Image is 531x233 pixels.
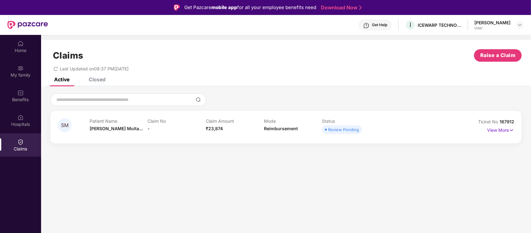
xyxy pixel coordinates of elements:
img: svg+xml;base64,PHN2ZyBpZD0iSGVscC0zMngzMiIgeG1sbnM9Imh0dHA6Ly93d3cudzMub3JnLzIwMDAvc3ZnIiB3aWR0aD... [363,22,369,29]
p: Patient Name [90,118,148,124]
p: Claim Amount [206,118,264,124]
span: - [148,126,150,131]
div: User [474,26,510,31]
div: ICEWARP TECHNOLOGIES PRIVATE LIMITED [418,22,461,28]
img: svg+xml;base64,PHN2ZyBpZD0iU2VhcmNoLTMyeDMyIiB4bWxucz0iaHR0cDovL3d3dy53My5vcmcvMjAwMC9zdmciIHdpZH... [196,97,201,102]
div: Active [54,76,69,83]
img: svg+xml;base64,PHN2ZyB4bWxucz0iaHR0cDovL3d3dy53My5vcmcvMjAwMC9zdmciIHdpZHRoPSIxNyIgaGVpZ2h0PSIxNy... [509,127,514,134]
span: Raise a Claim [480,51,516,59]
span: Last Updated on 08:37 PM[DATE] [60,66,129,71]
span: ₹23,874 [206,126,223,131]
div: Closed [89,76,106,83]
span: [PERSON_NAME] Multa... [90,126,143,131]
p: View More [487,125,514,134]
span: redo [54,66,58,71]
p: Mode [264,118,322,124]
img: Logo [174,4,180,11]
span: Reimbursement [264,126,298,131]
p: Claim No [148,118,206,124]
span: SM [61,123,68,128]
span: I [410,21,411,29]
img: New Pazcare Logo [7,21,48,29]
strong: mobile app [211,4,237,10]
img: svg+xml;base64,PHN2ZyBpZD0iQmVuZWZpdHMiIHhtbG5zPSJodHRwOi8vd3d3LnczLm9yZy8yMDAwL3N2ZyIgd2lkdGg9Ij... [17,90,24,96]
span: 167912 [500,119,514,124]
img: svg+xml;base64,PHN2ZyB3aWR0aD0iMjAiIGhlaWdodD0iMjAiIHZpZXdCb3g9IjAgMCAyMCAyMCIgZmlsbD0ibm9uZSIgeG... [17,65,24,71]
img: svg+xml;base64,PHN2ZyBpZD0iRHJvcGRvd24tMzJ4MzIiIHhtbG5zPSJodHRwOi8vd3d3LnczLm9yZy8yMDAwL3N2ZyIgd2... [517,22,522,27]
img: Stroke [359,4,362,11]
a: Download Now [321,4,360,11]
div: Review Pending [328,126,359,133]
div: Get Pazcare for all your employee benefits need [184,4,316,11]
div: Get Help [372,22,387,27]
img: svg+xml;base64,PHN2ZyBpZD0iSG9tZSIgeG1sbnM9Imh0dHA6Ly93d3cudzMub3JnLzIwMDAvc3ZnIiB3aWR0aD0iMjAiIG... [17,40,24,47]
img: svg+xml;base64,PHN2ZyBpZD0iSG9zcGl0YWxzIiB4bWxucz0iaHR0cDovL3d3dy53My5vcmcvMjAwMC9zdmciIHdpZHRoPS... [17,114,24,121]
div: [PERSON_NAME] [474,20,510,26]
h1: Claims [53,50,83,61]
button: Raise a Claim [474,49,522,62]
p: Status [322,118,380,124]
img: svg+xml;base64,PHN2ZyBpZD0iQ2xhaW0iIHhtbG5zPSJodHRwOi8vd3d3LnczLm9yZy8yMDAwL3N2ZyIgd2lkdGg9IjIwIi... [17,139,24,145]
span: Ticket No [478,119,500,124]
